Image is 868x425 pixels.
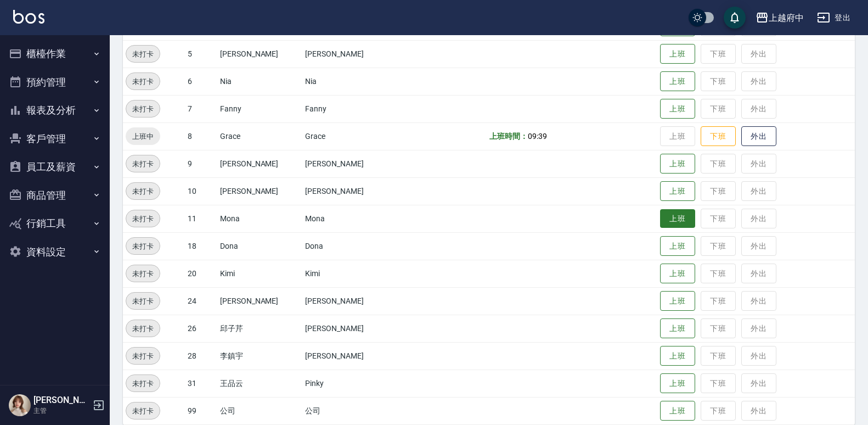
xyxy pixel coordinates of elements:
[302,370,402,397] td: Pinky
[126,213,160,225] span: 未打卡
[185,150,217,177] td: 9
[724,7,746,29] button: save
[660,99,695,119] button: 上班
[126,268,160,279] span: 未打卡
[302,287,402,315] td: [PERSON_NAME]
[660,236,695,256] button: 上班
[217,205,302,232] td: Mona
[13,10,44,24] img: Logo
[217,122,302,150] td: Grace
[302,150,402,177] td: [PERSON_NAME]
[217,232,302,260] td: Dona
[217,260,302,287] td: Kimi
[660,401,695,421] button: 上班
[126,405,160,417] span: 未打卡
[185,177,217,205] td: 10
[185,397,217,424] td: 99
[126,76,160,87] span: 未打卡
[660,291,695,311] button: 上班
[9,394,31,416] img: Person
[528,132,547,141] span: 09:39
[185,370,217,397] td: 31
[217,68,302,95] td: Nia
[217,150,302,177] td: [PERSON_NAME]
[126,295,160,307] span: 未打卡
[185,315,217,342] td: 26
[185,205,217,232] td: 11
[302,122,402,150] td: Grace
[217,342,302,370] td: 李鎮宇
[185,40,217,68] td: 5
[660,209,695,228] button: 上班
[185,287,217,315] td: 24
[701,126,736,147] button: 下班
[302,205,402,232] td: Mona
[33,406,89,416] p: 主管
[126,158,160,170] span: 未打卡
[302,232,402,260] td: Dona
[302,177,402,205] td: [PERSON_NAME]
[302,260,402,287] td: Kimi
[185,68,217,95] td: 6
[185,122,217,150] td: 8
[302,68,402,95] td: Nia
[302,95,402,122] td: Fanny
[217,177,302,205] td: [PERSON_NAME]
[302,40,402,68] td: [PERSON_NAME]
[217,40,302,68] td: [PERSON_NAME]
[660,346,695,366] button: 上班
[217,397,302,424] td: 公司
[217,95,302,122] td: Fanny
[660,373,695,394] button: 上班
[813,8,855,28] button: 登出
[660,154,695,174] button: 上班
[660,71,695,92] button: 上班
[4,68,105,97] button: 預約管理
[4,153,105,181] button: 員工及薪資
[769,11,804,25] div: 上越府中
[302,342,402,370] td: [PERSON_NAME]
[660,44,695,64] button: 上班
[126,378,160,389] span: 未打卡
[126,131,160,142] span: 上班中
[185,232,217,260] td: 18
[126,186,160,197] span: 未打卡
[33,395,89,406] h5: [PERSON_NAME]
[126,241,160,252] span: 未打卡
[126,350,160,362] span: 未打卡
[660,181,695,202] button: 上班
[185,95,217,122] td: 7
[217,287,302,315] td: [PERSON_NAME]
[4,96,105,125] button: 報表及分析
[4,209,105,238] button: 行銷工具
[126,103,160,115] span: 未打卡
[217,370,302,397] td: 王品云
[741,126,776,147] button: 外出
[660,318,695,339] button: 上班
[302,397,402,424] td: 公司
[185,342,217,370] td: 28
[751,7,808,29] button: 上越府中
[126,323,160,334] span: 未打卡
[4,125,105,153] button: 客戶管理
[4,238,105,266] button: 資料設定
[660,264,695,284] button: 上班
[217,315,302,342] td: 邱子芹
[4,40,105,68] button: 櫃檯作業
[185,260,217,287] td: 20
[126,48,160,60] span: 未打卡
[489,132,528,141] b: 上班時間：
[4,181,105,210] button: 商品管理
[302,315,402,342] td: [PERSON_NAME]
